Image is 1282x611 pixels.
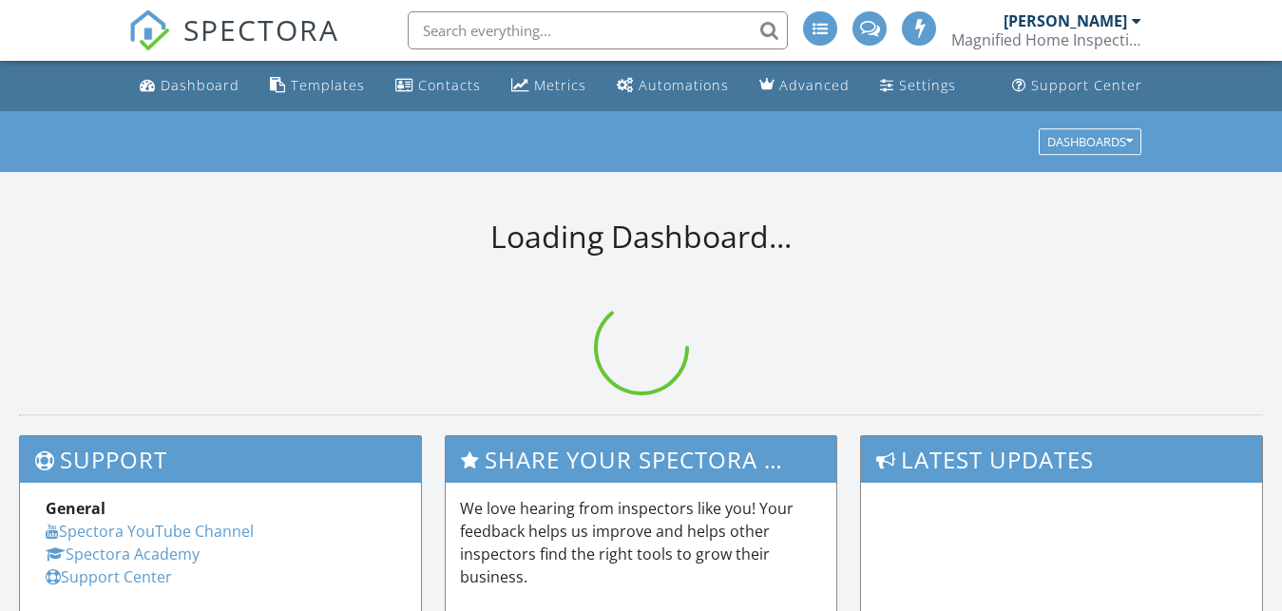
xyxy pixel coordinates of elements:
a: Advanced [752,68,857,104]
div: Automations [639,76,729,94]
p: We love hearing from inspectors like you! Your feedback helps us improve and helps other inspecto... [460,497,821,588]
span: SPECTORA [183,10,339,49]
a: Automations (Advanced) [609,68,737,104]
button: Dashboards [1039,128,1141,155]
div: [PERSON_NAME] [1004,11,1127,30]
a: SPECTORA [128,26,339,66]
a: Spectora Academy [46,544,200,564]
h3: Support [20,436,421,483]
div: Support Center [1031,76,1142,94]
div: Metrics [534,76,586,94]
a: Templates [262,68,373,104]
strong: General [46,498,105,519]
div: Advanced [779,76,850,94]
a: Metrics [504,68,594,104]
a: Spectora YouTube Channel [46,521,254,542]
a: Dashboard [132,68,247,104]
div: Magnified Home Inspections [951,30,1141,49]
a: Support Center [46,566,172,587]
h3: Latest Updates [861,436,1262,483]
h3: Share Your Spectora Experience [446,436,835,483]
div: Dashboards [1047,135,1133,148]
img: The Best Home Inspection Software - Spectora [128,10,170,51]
div: Templates [291,76,365,94]
a: Settings [872,68,964,104]
a: Contacts [388,68,488,104]
input: Search everything... [408,11,788,49]
div: Dashboard [161,76,239,94]
a: Support Center [1005,68,1150,104]
div: Settings [899,76,956,94]
div: Contacts [418,76,481,94]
